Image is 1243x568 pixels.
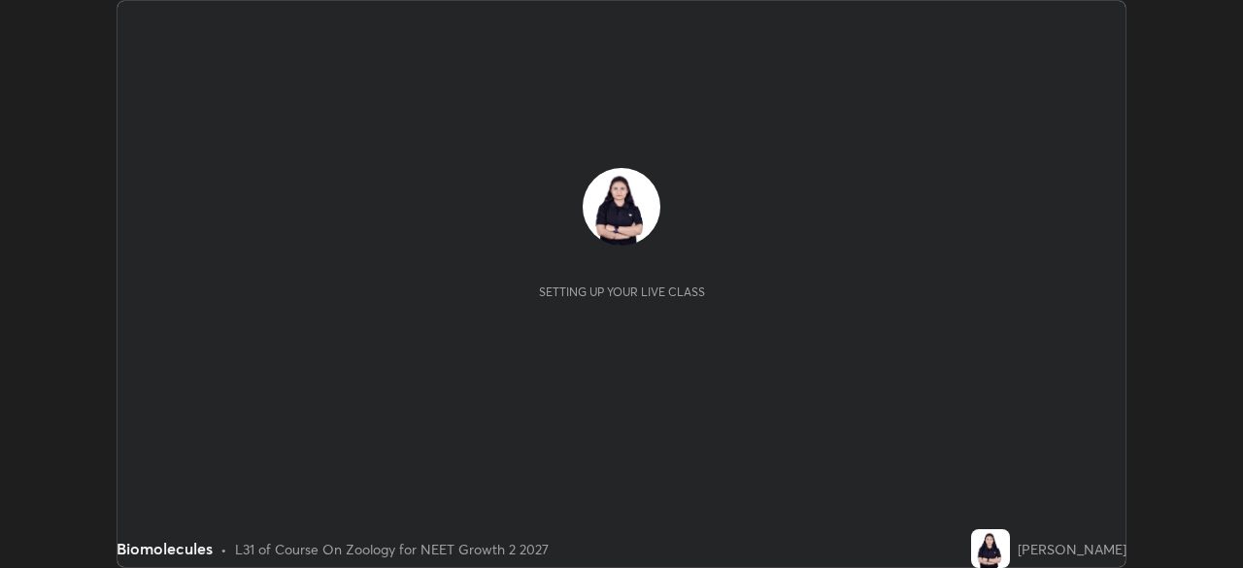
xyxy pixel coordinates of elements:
div: [PERSON_NAME] [1018,539,1126,559]
div: L31 of Course On Zoology for NEET Growth 2 2027 [235,539,549,559]
div: Setting up your live class [539,284,705,299]
img: 4fd67fc5b94046ecb744cb31cfcc79ad.jpg [971,529,1010,568]
img: 4fd67fc5b94046ecb744cb31cfcc79ad.jpg [583,168,660,246]
div: Biomolecules [117,537,213,560]
div: • [220,539,227,559]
